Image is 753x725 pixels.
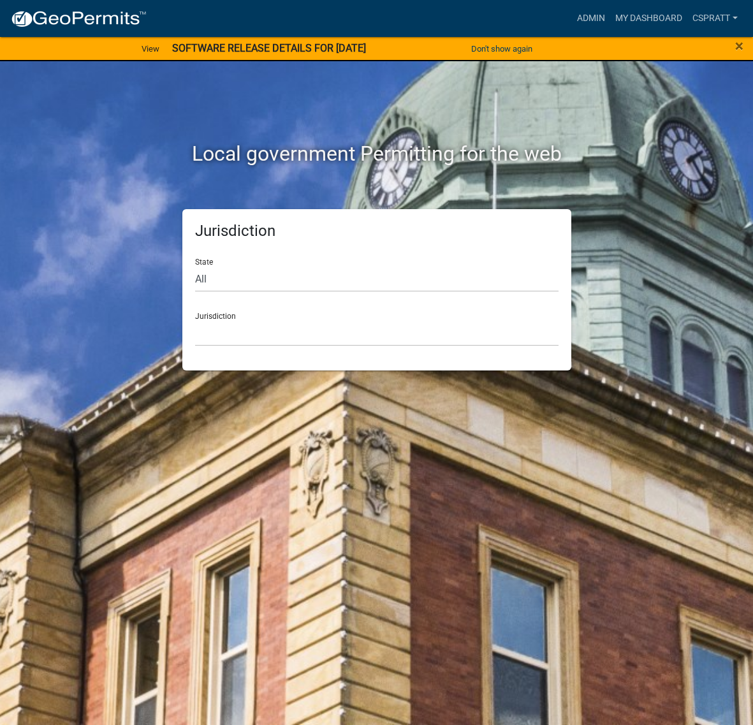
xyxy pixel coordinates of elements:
[80,142,673,166] h2: Local government Permitting for the web
[610,6,687,31] a: My Dashboard
[136,38,164,59] a: View
[195,222,559,240] h5: Jurisdiction
[172,42,366,54] strong: SOFTWARE RELEASE DETAILS FOR [DATE]
[466,38,537,59] button: Don't show again
[572,6,610,31] a: Admin
[687,6,743,31] a: cspratt
[735,37,743,55] span: ×
[735,38,743,54] button: Close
